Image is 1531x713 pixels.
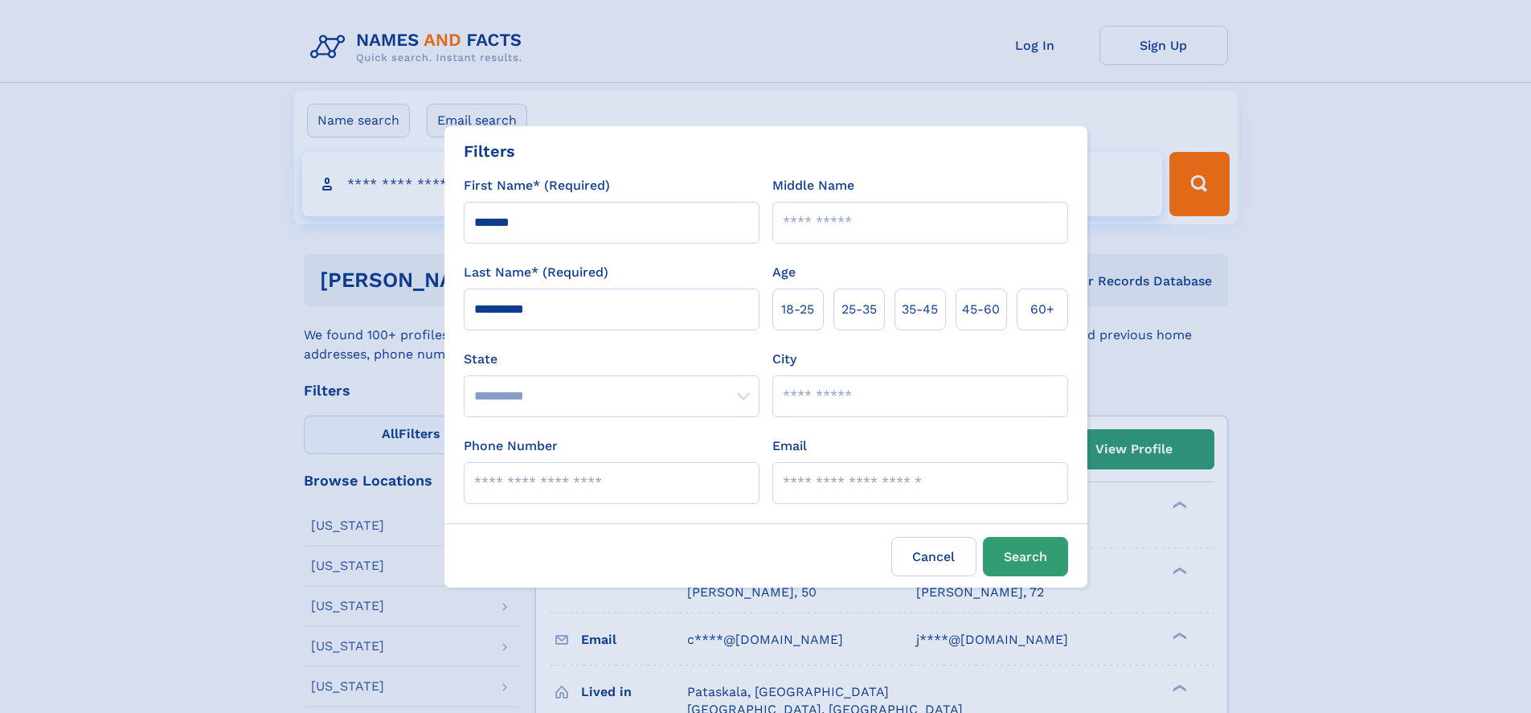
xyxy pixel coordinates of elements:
label: Cancel [891,537,976,576]
label: Email [772,436,807,456]
label: Last Name* (Required) [464,263,608,282]
span: 60+ [1030,300,1054,319]
label: Middle Name [772,176,854,195]
button: Search [983,537,1068,576]
label: City [772,350,796,369]
label: Phone Number [464,436,558,456]
span: 25‑35 [841,300,877,319]
span: 35‑45 [902,300,938,319]
span: 18‑25 [781,300,814,319]
span: 45‑60 [962,300,1000,319]
label: First Name* (Required) [464,176,610,195]
label: State [464,350,759,369]
div: Filters [464,139,515,163]
label: Age [772,263,796,282]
